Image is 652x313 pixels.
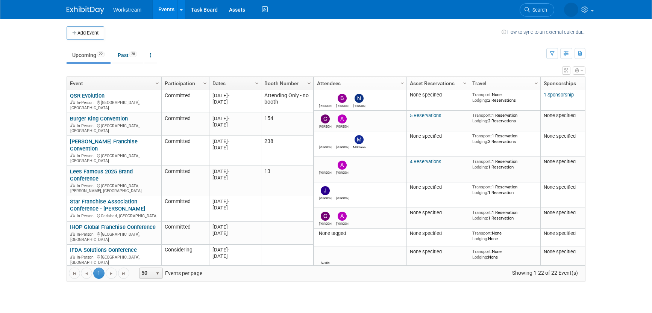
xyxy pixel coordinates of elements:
span: None specified [544,184,576,190]
td: 13 [261,166,313,196]
span: Go to the first page [71,271,77,277]
div: Marcelo Pinto [319,103,332,108]
div: Carlsbad, [GEOGRAPHIC_DATA] [70,212,158,219]
span: In-Person [77,123,96,128]
a: Column Settings [253,77,261,88]
span: None specified [544,113,576,118]
div: Chris Connelly [319,221,332,226]
a: Sponsorships [544,77,592,90]
span: None specified [544,133,576,139]
a: IFDA Solutions Conference [70,247,137,253]
a: Past28 [112,48,143,62]
a: Booth Number [264,77,308,90]
a: 5 Reservations [410,113,441,118]
div: [DATE] [212,99,258,105]
img: Nicole Kim [355,94,364,103]
span: Column Settings [254,80,260,86]
img: In-Person Event [70,153,75,157]
span: None specified [544,230,576,236]
div: None None [472,230,538,241]
div: Jean Rocha [336,195,349,200]
span: Events per page [130,268,210,279]
span: Go to the last page [121,271,127,277]
span: - [228,138,229,144]
div: Makenna Clark [353,144,366,149]
div: [DATE] [212,198,258,205]
div: Jacob Davis [319,195,332,200]
span: Lodging: [472,254,488,260]
img: Austin Truong [321,251,330,260]
div: Josh Lu [319,144,332,149]
a: Column Settings [532,77,541,88]
span: 50 [139,268,152,278]
span: Column Settings [462,80,468,86]
span: Showing 1-22 of 22 Event(s) [505,268,585,278]
span: - [228,116,229,121]
span: None specified [410,249,442,254]
span: None specified [410,133,442,139]
span: - [228,247,229,253]
td: Considering [161,245,209,268]
div: [DATE] [212,230,258,236]
div: [GEOGRAPHIC_DATA], [GEOGRAPHIC_DATA] [70,122,158,134]
div: [DATE] [212,122,258,128]
span: Workstream [113,7,141,13]
img: Andrew Walters [338,114,347,123]
div: [GEOGRAPHIC_DATA], [GEOGRAPHIC_DATA] [70,152,158,164]
img: Andrew Walters [338,212,347,221]
span: Transport: [472,230,492,236]
div: [GEOGRAPHIC_DATA][PERSON_NAME], [GEOGRAPHIC_DATA] [70,182,158,194]
a: Column Settings [461,77,469,88]
span: 22 [97,51,105,57]
img: In-Person Event [70,100,75,104]
div: [DATE] [212,115,258,122]
span: Lodging: [472,118,488,123]
div: Chris Connelly [319,123,332,128]
div: 1 Reservation 1 Reservation [472,184,538,195]
a: Attendees [317,77,402,90]
span: None specified [410,210,442,215]
span: In-Person [77,184,96,188]
img: Jean Rocha [338,186,347,195]
div: 1 Reservation 3 Reservations [472,133,538,144]
img: In-Person Event [70,255,75,259]
a: Search [520,3,554,17]
img: Xavier Montalvo [321,161,330,170]
span: Column Settings [154,80,160,86]
span: In-Person [77,214,96,218]
td: Committed [161,222,209,245]
span: Lodging: [472,215,488,221]
div: [DATE] [212,92,258,99]
a: Go to the next page [106,268,117,279]
span: None specified [544,249,576,254]
span: Column Settings [533,80,539,86]
a: IHOP Global Franchise Conference [70,224,156,230]
span: Transport: [472,113,492,118]
span: None specified [410,230,442,236]
span: - [228,199,229,204]
span: Go to the previous page [83,271,89,277]
img: Chris Connelly [321,114,330,123]
img: Marcelo Pinto [321,94,330,103]
img: Benjamin Guyaux [338,94,347,103]
td: Committed [161,90,209,113]
td: Committed [161,166,209,196]
div: [GEOGRAPHIC_DATA], [GEOGRAPHIC_DATA] [70,231,158,242]
div: 1 Reservation 1 Reservation [472,159,538,170]
span: 1 [93,268,105,279]
div: Andrew Walters [336,170,349,175]
a: Dates [212,77,256,90]
div: [DATE] [212,205,258,211]
img: ExhibitDay [67,6,104,14]
img: In-Person Event [70,184,75,187]
span: Transport: [472,92,492,97]
img: Josh Lu [321,135,330,144]
span: In-Person [77,153,96,158]
span: 28 [129,51,137,57]
img: In-Person Event [70,232,75,236]
div: None 2 Reservations [472,92,538,103]
span: Transport: [472,210,492,215]
td: Committed [161,196,209,222]
div: Nicole Kim [353,103,366,108]
span: Transport: [472,184,492,190]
